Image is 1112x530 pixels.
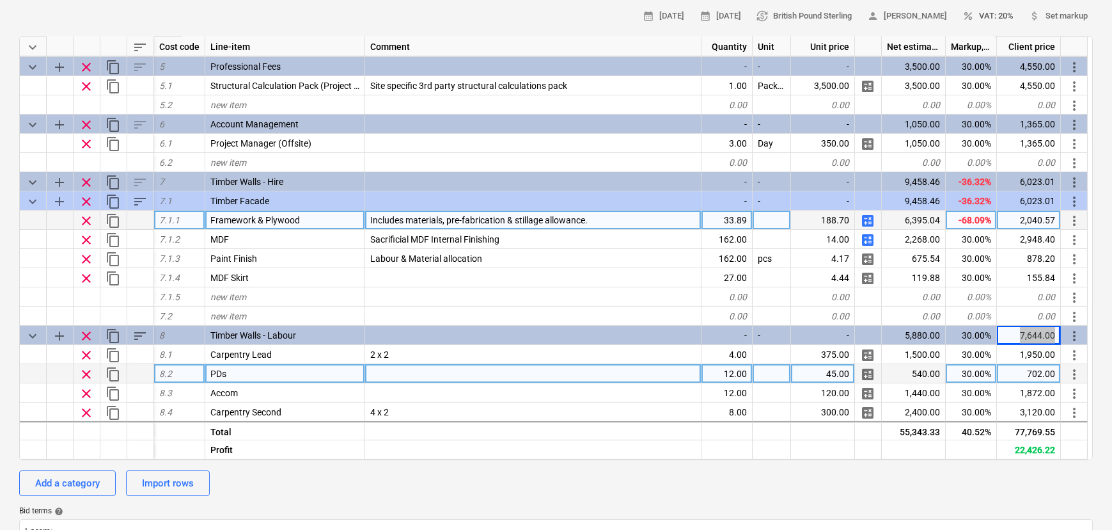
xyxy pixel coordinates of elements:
span: VAT: 20% [962,9,1014,24]
span: Manage detailed breakdown for the row [860,405,875,421]
span: Sort rows within category [132,194,148,209]
div: 0.00 [701,95,753,115]
span: new item [210,157,246,168]
div: 8.00 [701,403,753,422]
div: - [753,326,791,345]
div: -36.32% [946,172,997,191]
span: Manage detailed breakdown for the row [860,136,875,152]
div: - [791,191,855,211]
button: [DATE] [638,6,689,26]
div: 0.00 [791,287,855,307]
div: 2,268.00 [882,230,946,249]
div: - [701,172,753,191]
span: [DATE] [700,9,741,24]
div: - [701,115,753,134]
div: - [791,326,855,345]
div: 0.00% [946,307,997,326]
span: Duplicate row [106,271,121,286]
span: Includes materials, pre-fabrication & stillage allowance. [370,215,588,225]
div: 30.00% [946,249,997,268]
div: - [791,115,855,134]
span: person [867,10,879,22]
div: 4.00 [701,345,753,364]
div: 0.00 [882,95,946,115]
span: Remove row [79,136,94,152]
div: - [753,191,791,211]
div: Bid terms [19,506,1093,517]
div: 4,550.00 [997,57,1061,76]
div: 30.00% [946,76,997,95]
div: 30.00% [946,383,997,403]
div: 3,500.00 [882,76,946,95]
div: 702.00 [997,364,1061,383]
div: 0.00 [997,153,1061,172]
div: - [701,191,753,211]
div: 30.00% [946,326,997,345]
span: More actions [1067,348,1082,363]
span: Remove row [79,271,94,286]
iframe: Chat Widget [1048,469,1112,530]
span: Duplicate row [106,405,121,421]
span: Collapse category [25,60,40,75]
div: 45.00 [791,364,855,383]
span: Remove row [79,60,94,75]
div: 77,769.55 [997,421,1061,440]
span: More actions [1067,175,1082,190]
div: 6,023.01 [997,172,1061,191]
span: percent [962,10,974,22]
span: new item [210,292,246,302]
div: 2,948.40 [997,230,1061,249]
div: 0.00 [882,287,946,307]
span: Remove row [79,117,94,132]
button: VAT: 20% [957,6,1019,26]
span: Manage detailed breakdown for the row [860,271,875,286]
span: Manage detailed breakdown for the row [860,367,875,382]
div: Import rows [142,475,194,492]
div: 6,023.01 [997,191,1061,211]
div: 0.00% [946,153,997,172]
div: 3,500.00 [882,57,946,76]
span: More actions [1067,405,1082,421]
span: Duplicate row [106,79,121,94]
div: - [753,57,791,76]
span: More actions [1067,252,1082,267]
div: 12.00 [701,383,753,403]
span: Accom [210,388,238,398]
div: 188.70 [791,211,855,230]
span: Add sub category to row [52,328,67,344]
div: 0.00% [946,287,997,307]
button: British Pound Sterling [751,6,857,26]
span: Framework & Plywood [210,215,300,225]
span: Carpentry Lead [210,349,272,360]
span: Duplicate category [106,194,121,209]
div: 7,644.00 [997,326,1061,345]
span: 7.1.1 [159,215,180,225]
span: Remove row [79,194,94,209]
span: Duplicate category [106,60,121,75]
div: 30.00% [946,115,997,134]
span: 8.3 [159,388,172,398]
div: 0.00 [997,287,1061,307]
span: Labour & Material allocation [370,253,482,264]
span: 5 [159,61,164,72]
span: Account Management [210,119,299,129]
span: Collapse category [25,194,40,209]
span: Duplicate category [106,328,121,344]
span: currency_exchange [756,10,768,22]
span: Manage detailed breakdown for the row [860,232,875,248]
div: 119.88 [882,268,946,287]
div: 162.00 [701,230,753,249]
div: 30.00% [946,403,997,422]
div: 2,040.57 [997,211,1061,230]
div: Cost code [154,37,205,56]
div: Unit price [791,37,855,56]
div: 300.00 [791,403,855,422]
span: 7.1.2 [159,234,180,245]
span: Duplicate row [106,252,121,267]
div: Profit [205,440,365,460]
div: 27.00 [701,268,753,287]
div: 3,120.00 [997,403,1061,422]
div: 0.00 [882,153,946,172]
span: Manage detailed breakdown for the row [860,252,875,267]
div: 0.00 [791,153,855,172]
